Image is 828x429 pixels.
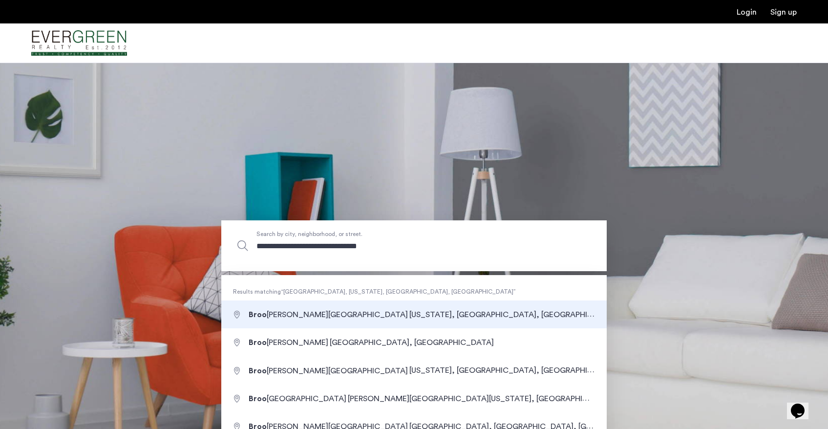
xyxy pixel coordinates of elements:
[221,287,607,297] span: Results matching
[249,339,330,346] span: [PERSON_NAME]
[737,8,757,16] a: Login
[249,339,267,346] span: Broo
[31,25,127,62] a: Cazamio Logo
[249,311,267,319] span: Broo
[770,8,797,16] a: Registration
[787,390,818,419] iframe: chat widget
[409,366,621,374] span: [US_STATE], [GEOGRAPHIC_DATA], [GEOGRAPHIC_DATA]
[409,310,621,319] span: [US_STATE], [GEOGRAPHIC_DATA], [GEOGRAPHIC_DATA]
[348,394,701,403] span: [PERSON_NAME][GEOGRAPHIC_DATA][US_STATE], [GEOGRAPHIC_DATA], [GEOGRAPHIC_DATA]
[249,311,409,319] span: [PERSON_NAME][GEOGRAPHIC_DATA]
[249,367,267,375] span: Broo
[221,220,607,271] input: Apartment Search
[249,395,348,403] span: [GEOGRAPHIC_DATA]
[31,25,127,62] img: logo
[330,339,494,346] span: [GEOGRAPHIC_DATA], [GEOGRAPHIC_DATA]
[281,289,516,295] q: [GEOGRAPHIC_DATA], [US_STATE], [GEOGRAPHIC_DATA], [GEOGRAPHIC_DATA]
[256,229,526,239] span: Search by city, neighborhood, or street.
[249,395,267,403] span: Broo
[249,367,409,375] span: [PERSON_NAME][GEOGRAPHIC_DATA]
